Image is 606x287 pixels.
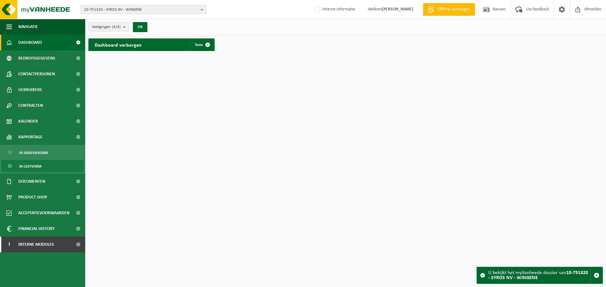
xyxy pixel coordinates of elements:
[18,82,42,98] span: Gebruikers
[18,129,43,145] span: Rapportage
[2,146,84,158] a: In grafiekvorm
[18,174,45,189] span: Documenten
[18,98,43,113] span: Contracten
[88,22,129,32] button: Vestigingen(4/4)
[18,35,42,50] span: Dashboard
[133,22,147,32] button: OK
[18,50,55,66] span: Bedrijfsgegevens
[18,113,38,129] span: Kalender
[2,160,84,172] a: In lijstvorm
[436,6,472,13] span: Offerte aanvragen
[488,267,590,284] div: U bekijkt het myVanheede dossier van
[18,189,47,205] span: Product Shop
[18,205,69,221] span: Acceptatievoorwaarden
[19,147,48,159] span: In grafiekvorm
[88,38,148,51] h2: Dashboard verborgen
[18,237,54,252] span: Interne modules
[84,5,198,14] span: 10-751320 - SYROS NV - WINGENE
[80,5,207,14] button: 10-751320 - SYROS NV - WINGENE
[382,7,413,12] strong: [PERSON_NAME]
[190,38,214,51] a: Toon
[488,270,588,280] strong: 10-751320 - SYROS NV - WINGENE
[195,43,203,47] span: Toon
[18,221,55,237] span: Financial History
[18,66,55,82] span: Contactpersonen
[18,19,38,35] span: Navigatie
[313,5,355,14] label: Interne informatie
[6,237,12,252] span: I
[92,22,121,32] span: Vestigingen
[19,160,41,172] span: In lijstvorm
[112,25,121,29] count: (4/4)
[423,3,475,16] a: Offerte aanvragen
